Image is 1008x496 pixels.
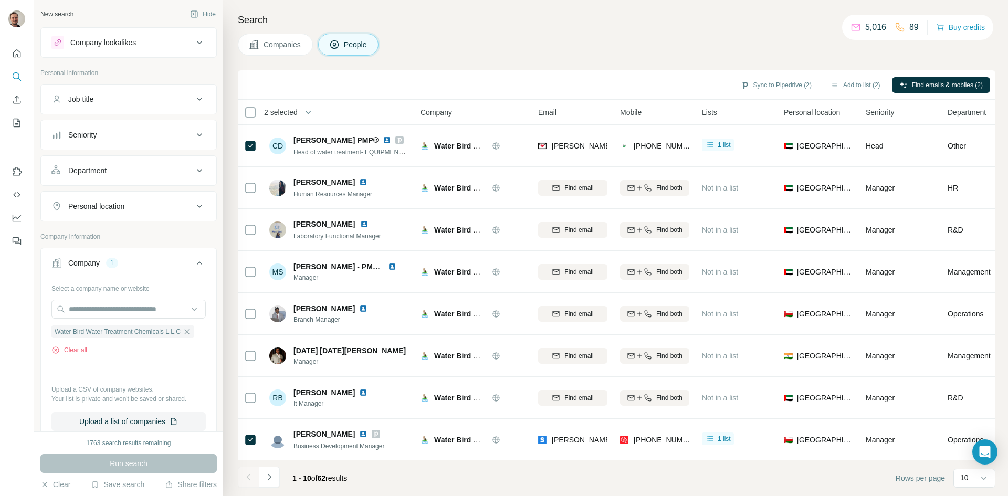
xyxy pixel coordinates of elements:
[948,141,966,151] span: Other
[269,389,286,406] div: RB
[784,393,793,403] span: 🇦🇪
[948,435,983,445] span: Operations
[292,474,347,482] span: results
[564,351,593,361] span: Find email
[51,394,206,404] p: Your list is private and won't be saved or shared.
[293,315,380,324] span: Branch Manager
[264,39,302,50] span: Companies
[421,184,429,192] img: Logo of Water Bird Water Treatment Chemicals L.L.C
[269,305,286,322] img: Avatar
[8,162,25,181] button: Use Surfe on LinkedIn
[538,264,607,280] button: Find email
[293,147,432,156] span: Head of water treatment- EQUIPMENT DIVISION
[866,394,895,402] span: Manager
[538,390,607,406] button: Find email
[41,122,216,147] button: Seniority
[656,267,682,277] span: Find both
[784,435,793,445] span: 🇴🇲
[823,77,888,93] button: Add to list (2)
[656,309,682,319] span: Find both
[8,67,25,86] button: Search
[948,351,991,361] span: Management
[87,438,171,448] div: 1763 search results remaining
[866,107,894,118] span: Seniority
[784,225,793,235] span: 🇦🇪
[718,140,731,150] span: 1 list
[866,436,895,444] span: Manager
[360,220,369,228] img: LinkedIn logo
[564,309,593,319] span: Find email
[797,351,853,361] span: [GEOGRAPHIC_DATA]
[538,348,607,364] button: Find email
[866,268,895,276] span: Manager
[656,183,682,193] span: Find both
[165,479,217,490] button: Share filters
[421,310,429,318] img: Logo of Water Bird Water Treatment Chemicals L.L.C
[552,142,737,150] span: [PERSON_NAME][EMAIL_ADDRESS][DOMAIN_NAME]
[564,183,593,193] span: Find email
[948,309,983,319] span: Operations
[383,136,391,144] img: LinkedIn logo
[564,393,593,403] span: Find email
[797,141,853,151] span: [GEOGRAPHIC_DATA]
[434,310,590,318] span: Water Bird Water Treatment Chemicals L.L.C
[538,180,607,196] button: Find email
[896,473,945,483] span: Rows per page
[620,107,642,118] span: Mobile
[41,194,216,219] button: Personal location
[620,180,689,196] button: Find both
[68,258,100,268] div: Company
[620,264,689,280] button: Find both
[8,208,25,227] button: Dashboard
[552,436,737,444] span: [PERSON_NAME][EMAIL_ADDRESS][DOMAIN_NAME]
[41,87,216,112] button: Job title
[8,44,25,63] button: Quick start
[51,280,206,293] div: Select a company name or website
[620,390,689,406] button: Find both
[620,222,689,238] button: Find both
[718,434,731,444] span: 1 list
[293,135,379,145] span: [PERSON_NAME] PMP®
[264,107,298,118] span: 2 selected
[634,142,700,150] span: [PHONE_NUMBER]
[784,309,793,319] span: 🇴🇲
[634,436,700,444] span: [PHONE_NUMBER]
[866,184,895,192] span: Manager
[620,141,628,151] img: provider contactout logo
[912,80,983,90] span: Find emails & mobiles (2)
[434,394,590,402] span: Water Bird Water Treatment Chemicals L.L.C
[434,436,590,444] span: Water Bird Water Treatment Chemicals L.L.C
[40,68,217,78] p: Personal information
[972,439,997,465] div: Open Intercom Messenger
[51,345,87,355] button: Clear all
[538,107,556,118] span: Email
[293,262,402,271] span: [PERSON_NAME] - PMP®/MBA
[538,222,607,238] button: Find email
[421,352,429,360] img: Logo of Water Bird Water Treatment Chemicals L.L.C
[538,435,547,445] img: provider skrapp logo
[797,309,853,319] span: [GEOGRAPHIC_DATA]
[8,185,25,204] button: Use Surfe API
[421,394,429,402] img: Logo of Water Bird Water Treatment Chemicals L.L.C
[538,141,547,151] img: provider findymail logo
[421,142,429,150] img: Logo of Water Bird Water Treatment Chemicals L.L.C
[359,304,367,313] img: LinkedIn logo
[269,221,286,238] img: Avatar
[70,37,136,48] div: Company lookalikes
[259,467,280,488] button: Navigate to next page
[293,233,381,240] span: Laboratory Functional Manager
[797,225,853,235] span: [GEOGRAPHIC_DATA]
[434,184,590,192] span: Water Bird Water Treatment Chemicals L.L.C
[359,178,367,186] img: LinkedIn logo
[620,348,689,364] button: Find both
[106,258,118,268] div: 1
[702,394,738,402] span: Not in a list
[293,345,406,356] span: [DATE] [DATE][PERSON_NAME]
[40,9,73,19] div: New search
[434,142,590,150] span: Water Bird Water Treatment Chemicals L.L.C
[784,141,793,151] span: 🇦🇪
[421,436,429,444] img: Logo of Water Bird Water Treatment Chemicals L.L.C
[183,6,223,22] button: Hide
[866,352,895,360] span: Manager
[948,225,963,235] span: R&D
